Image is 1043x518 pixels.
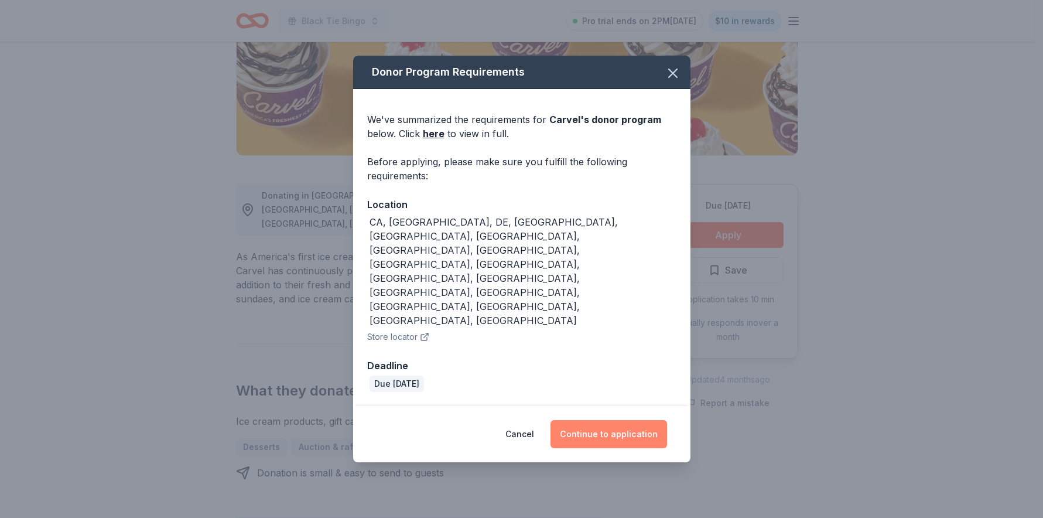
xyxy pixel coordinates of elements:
[367,358,676,373] div: Deadline
[367,197,676,212] div: Location
[367,113,676,141] div: We've summarized the requirements for below. Click to view in full.
[353,56,690,89] div: Donor Program Requirements
[549,114,661,125] span: Carvel 's donor program
[550,420,667,448] button: Continue to application
[370,376,424,392] div: Due [DATE]
[367,155,676,183] div: Before applying, please make sure you fulfill the following requirements:
[423,127,444,141] a: here
[505,420,534,448] button: Cancel
[367,330,429,344] button: Store locator
[370,215,676,328] div: CA, [GEOGRAPHIC_DATA], DE, [GEOGRAPHIC_DATA], [GEOGRAPHIC_DATA], [GEOGRAPHIC_DATA], [GEOGRAPHIC_D...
